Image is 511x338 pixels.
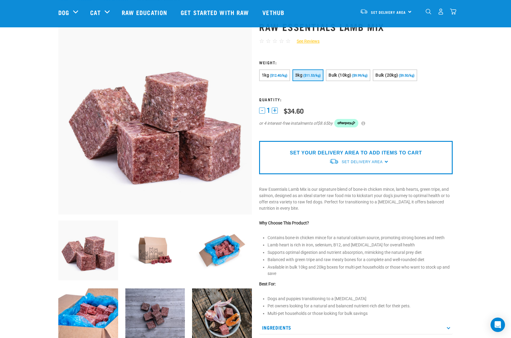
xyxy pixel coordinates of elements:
span: ☆ [286,38,291,44]
img: home-icon-1@2x.png [426,9,431,14]
span: $8.65 [317,120,328,126]
img: Afterpay [334,119,358,127]
span: ☆ [259,38,264,44]
span: ($9.50/kg) [399,74,415,78]
a: Dog [58,8,69,17]
a: Cat [90,8,100,17]
span: 1 [267,107,270,114]
li: Pet owners looking for a natural and balanced nutrient-rich diet for their pets. [268,303,453,309]
img: van-moving.png [329,158,339,165]
div: $34.60 [284,107,304,114]
li: Multi-pet households or those looking for bulk savings [268,310,453,317]
span: ☆ [279,38,284,44]
p: SET YOUR DELIVERY AREA TO ADD ITEMS TO CART [290,149,422,157]
img: van-moving.png [360,9,368,14]
img: user.png [438,8,444,15]
h3: Weight: [259,60,453,65]
span: ($12.40/kg) [270,74,287,78]
button: 1kg ($12.40/kg) [259,69,290,81]
span: Bulk (10kg) [329,73,351,78]
li: Available in bulk 10kg and 20kg boxes for multi-pet households or those who want to stock up and ... [268,264,453,277]
span: 1kg [262,73,269,78]
strong: Best For: [259,282,276,286]
img: home-icon@2x.png [450,8,456,15]
strong: Why Choose This Product? [259,221,309,225]
img: Raw Essentials Bulk 10kg Raw Dog Food Box Exterior Design [125,221,185,280]
img: ?1041 RE Lamb Mix 01 [58,21,252,215]
span: ($11.53/kg) [303,74,321,78]
li: Dogs and puppies transitioning to a [MEDICAL_DATA] [268,296,453,302]
span: Set Delivery Area [342,160,383,164]
div: Open Intercom Messenger [491,318,505,332]
span: ☆ [272,38,277,44]
li: Balanced with green tripe and raw meaty bones for a complete and well-rounded diet [268,257,453,263]
li: Supports optimal digestion and nutrient absorption, mimicking the natural prey diet [268,249,453,256]
a: Raw Education [116,0,175,24]
li: Contains bone-in chicken mince for a natural calcium source, promoting strong bones and teeth [268,235,453,241]
span: ☆ [266,38,271,44]
p: Ingredients [259,321,453,334]
p: Raw Essentials Lamb Mix is our signature blend of bone-in chicken mince, lamb hearts, green tripe... [259,186,453,212]
button: Bulk (10kg) ($9.99/kg) [326,69,370,81]
li: Lamb heart is rich in iron, selenium, B12, and [MEDICAL_DATA] for overall health [268,242,453,248]
a: Get started with Raw [175,0,256,24]
span: ($9.99/kg) [352,74,368,78]
button: Bulk (20kg) ($9.50/kg) [373,69,417,81]
button: - [259,108,265,114]
span: Set Delivery Area [371,11,406,13]
button: 3kg ($11.53/kg) [292,69,323,81]
a: See Reviews [291,38,320,44]
h3: Quantity: [259,97,453,102]
span: 3kg [295,73,302,78]
img: Raw Essentials Bulk 10kg Raw Dog Food Box [192,221,252,280]
div: or 4 interest-free instalments of by [259,119,453,127]
span: Bulk (20kg) [375,73,398,78]
button: + [272,108,278,114]
a: Vethub [256,0,292,24]
img: ?1041 RE Lamb Mix 01 [58,221,118,280]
